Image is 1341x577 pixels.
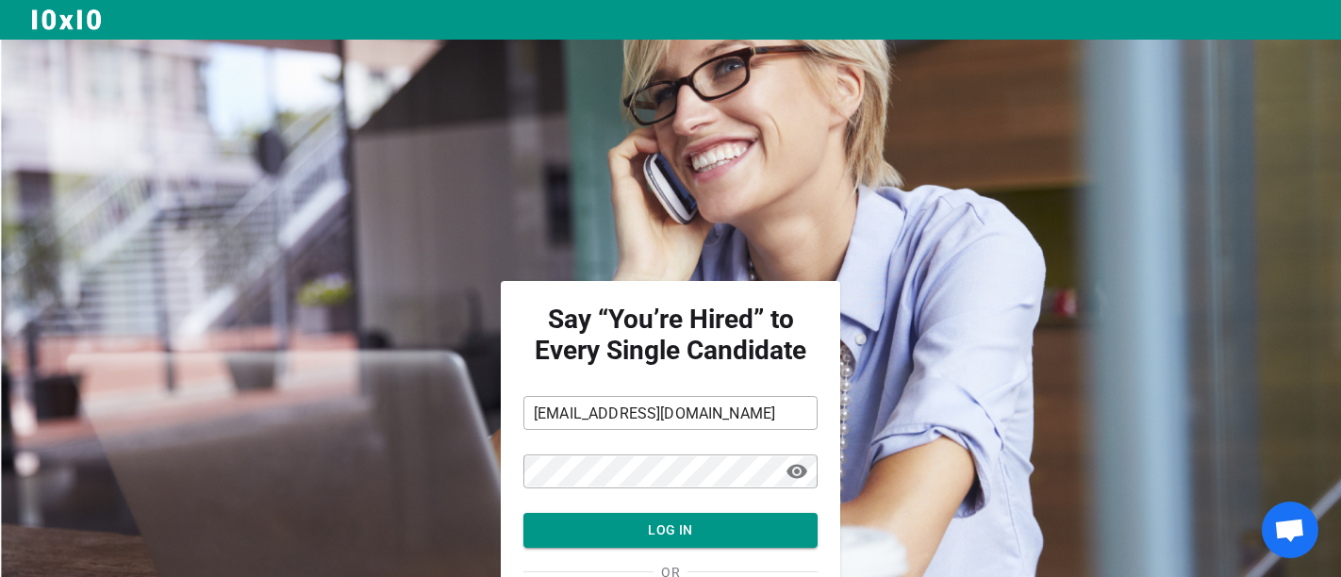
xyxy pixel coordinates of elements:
span: visibility [786,460,808,483]
a: Open chat [1262,502,1318,558]
img: Logo [30,8,104,32]
button: LOG IN [523,513,818,548]
input: Email Address* [523,398,818,428]
strong: Say “You’re Hired” to Every Single Candidate [523,304,818,366]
